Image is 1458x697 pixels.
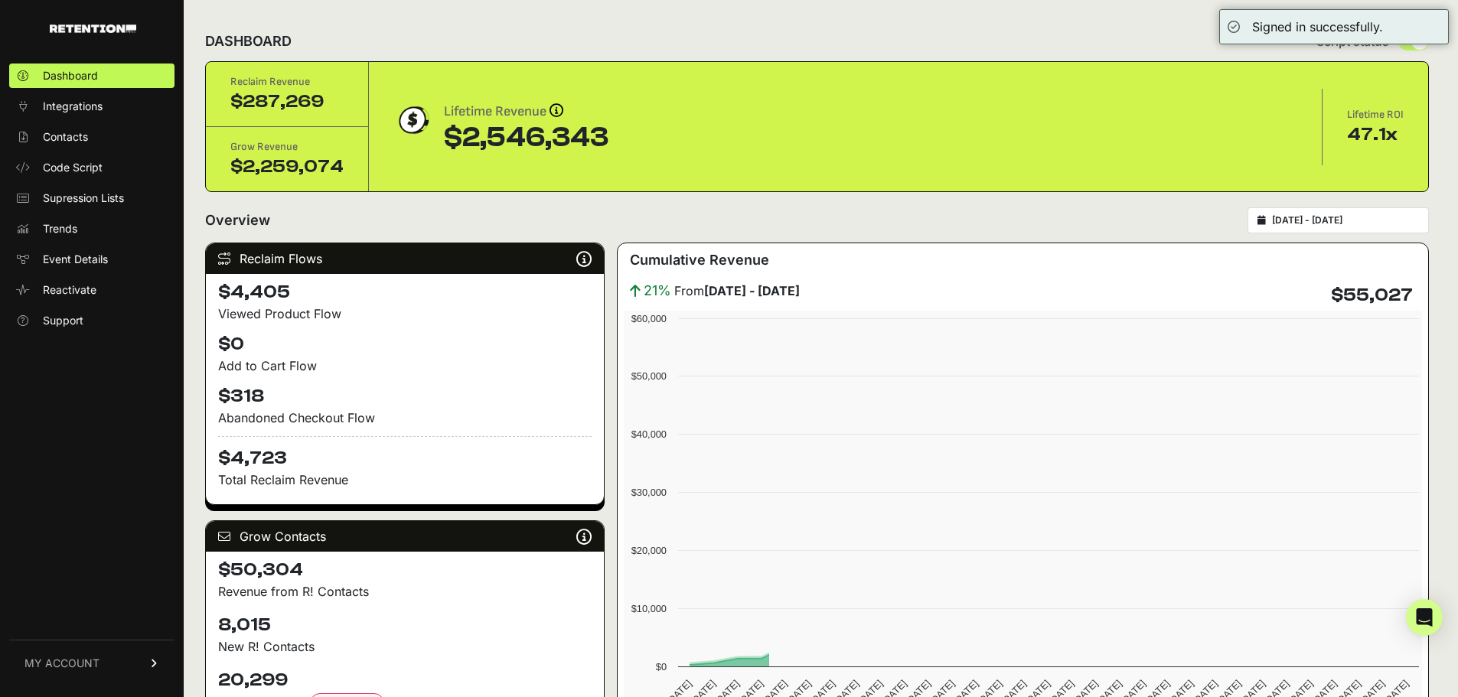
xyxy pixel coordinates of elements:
h4: $4,405 [218,280,592,305]
div: Grow Contacts [206,521,604,552]
a: Trends [9,217,175,241]
h4: $4,723 [218,436,592,471]
div: Add to Cart Flow [218,357,592,375]
a: Support [9,308,175,333]
h2: Overview [205,210,270,231]
text: $20,000 [631,545,667,556]
h4: 8,015 [218,613,592,637]
div: Reclaim Flows [206,243,604,274]
div: $2,259,074 [230,155,344,179]
text: $50,000 [631,370,667,382]
p: Revenue from R! Contacts [218,582,592,601]
a: MY ACCOUNT [9,640,175,686]
p: New R! Contacts [218,637,592,656]
h4: $50,304 [218,558,592,582]
span: Integrations [43,99,103,114]
div: Lifetime ROI [1347,107,1404,122]
span: Code Script [43,160,103,175]
text: $0 [656,661,667,673]
a: Reactivate [9,278,175,302]
text: $40,000 [631,428,667,440]
span: Dashboard [43,68,98,83]
div: 47.1x [1347,122,1404,147]
span: Event Details [43,252,108,267]
text: $10,000 [631,603,667,614]
h2: DASHBOARD [205,31,292,52]
img: Retention.com [50,24,136,33]
span: Reactivate [43,282,96,298]
span: From [674,282,800,300]
a: Code Script [9,155,175,180]
a: Contacts [9,125,175,149]
p: Total Reclaim Revenue [218,471,592,489]
div: Open Intercom Messenger [1406,599,1443,636]
a: Integrations [9,94,175,119]
text: $60,000 [631,313,667,324]
h3: Cumulative Revenue [630,249,769,271]
a: Dashboard [9,64,175,88]
div: $2,546,343 [444,122,608,153]
span: Contacts [43,129,88,145]
div: $287,269 [230,90,344,114]
div: Grow Revenue [230,139,344,155]
text: $30,000 [631,487,667,498]
h4: $0 [218,332,592,357]
span: Trends [43,221,77,236]
div: Signed in successfully. [1252,18,1383,36]
div: Viewed Product Flow [218,305,592,323]
span: MY ACCOUNT [24,656,99,671]
span: 21% [644,280,671,301]
h4: $318 [218,384,592,409]
div: Lifetime Revenue [444,101,608,122]
span: Supression Lists [43,191,124,206]
img: dollar-coin-05c43ed7efb7bc0c12610022525b4bbbb207c7efeef5aecc26f025e68dcafac9.png [393,101,432,139]
a: Supression Lists [9,186,175,210]
span: Support [43,313,83,328]
div: Reclaim Revenue [230,74,344,90]
div: Abandoned Checkout Flow [218,409,592,427]
a: Event Details [9,247,175,272]
h4: 20,299 [218,668,592,692]
strong: [DATE] - [DATE] [704,283,800,298]
h4: $55,027 [1331,283,1413,308]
